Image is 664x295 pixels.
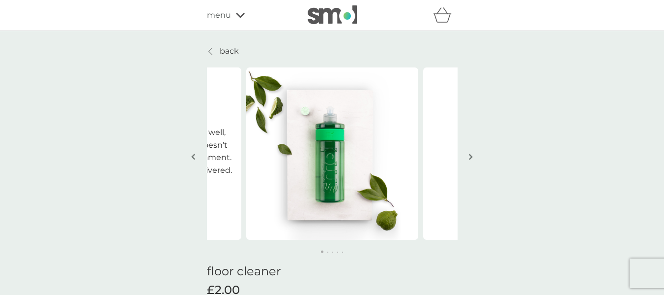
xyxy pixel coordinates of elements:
p: back [220,45,239,58]
img: left-arrow.svg [191,153,195,161]
img: smol [308,5,357,24]
div: basket [433,5,458,25]
h1: floor cleaner [207,264,458,279]
a: back [207,45,239,58]
span: menu [207,9,231,22]
img: right-arrow.svg [469,153,473,161]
